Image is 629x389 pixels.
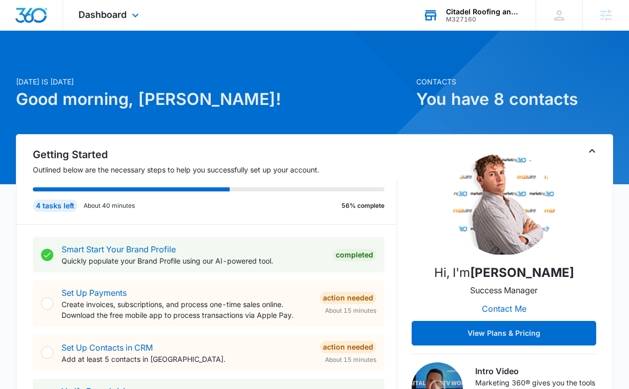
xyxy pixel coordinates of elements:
[416,87,614,112] h1: You have 8 contacts
[472,296,537,321] button: Contact Me
[412,321,596,345] button: View Plans & Pricing
[434,264,574,282] p: Hi, I'm
[320,292,376,304] div: Action Needed
[446,8,521,16] div: account name
[341,201,384,210] p: 56% complete
[33,147,398,162] h2: Getting Started
[325,355,376,364] span: About 15 minutes
[325,306,376,315] span: About 15 minutes
[62,244,176,254] a: Smart Start Your Brand Profile
[62,342,153,353] a: Set Up Contacts in CRM
[470,265,574,280] strong: [PERSON_NAME]
[33,200,77,212] div: 4 tasks left
[62,354,312,364] p: Add at least 5 contacts in [GEOGRAPHIC_DATA].
[586,145,598,157] button: Toggle Collapse
[62,255,325,266] p: Quickly populate your Brand Profile using our AI-powered tool.
[84,201,135,210] p: About 40 minutes
[78,9,127,20] span: Dashboard
[16,76,410,87] p: [DATE] is [DATE]
[320,341,376,353] div: Action Needed
[16,87,410,112] h1: Good morning, [PERSON_NAME]!
[470,284,538,296] p: Success Manager
[416,76,614,87] p: Contacts
[475,365,596,377] h3: Intro Video
[62,288,127,298] a: Set Up Payments
[62,299,312,320] p: Create invoices, subscriptions, and process one-time sales online. Download the free mobile app t...
[446,16,521,23] div: account id
[333,249,376,261] div: Completed
[453,153,555,255] img: Christian Kellogg
[33,164,398,175] p: Outlined below are the necessary steps to help you successfully set up your account.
